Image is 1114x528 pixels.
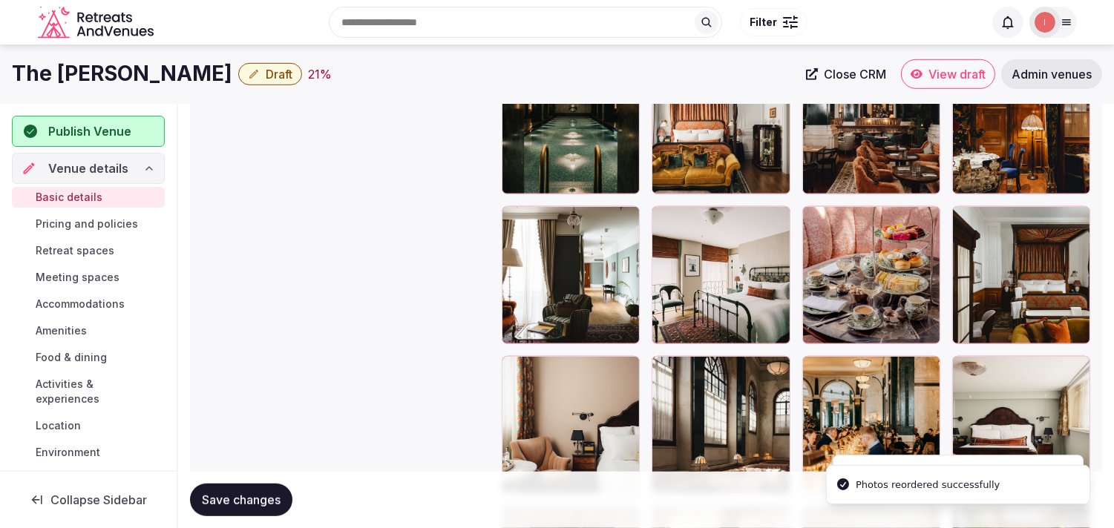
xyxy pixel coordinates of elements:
img: Irene Gonzales [1035,12,1055,33]
span: Collapse Sidebar [50,492,147,507]
div: Large_bedroom_P.jpg [652,56,790,194]
button: Draft [238,63,302,85]
button: Filter [740,8,807,36]
a: Accommodations [12,294,165,314]
h1: The [PERSON_NAME] [12,59,232,88]
span: Admin venues [1012,67,1092,82]
div: Ned_s_Club_Spa_pool._P.jpg [502,56,640,194]
div: Heritage_bedroom_P.jpg [952,206,1090,344]
a: Retreat spaces [12,240,165,261]
a: Pricing and policies [12,214,165,234]
a: View draft [901,59,995,89]
div: Medium_bedroom_P.jpg [502,356,640,494]
a: Basic details [12,187,165,208]
div: Cecconis_P.jpg [802,56,940,194]
span: Venue details [48,159,128,177]
div: Stairwell_Studio_P.jpg [952,356,1090,494]
div: Millie_s_Lounge_P.jpg [652,356,790,494]
span: Basic details [36,190,102,205]
span: Environment [36,445,100,460]
div: Cosy_Bedroom_P.jpg [652,206,790,344]
span: Activities & experiences [36,377,159,406]
button: Collapse Sidebar [12,484,165,516]
a: Food & dining [12,347,165,368]
div: Two_bed_suite._P.jpg [502,206,640,344]
span: Meeting spaces [36,270,119,285]
a: Admin venues [1001,59,1102,89]
a: Visit the homepage [38,6,157,39]
a: Close CRM [797,59,895,89]
button: 21% [308,65,332,83]
a: Environment [12,442,165,463]
span: Filter [750,15,777,30]
div: Kaia_P.jpg [802,356,940,494]
a: Location [12,415,165,436]
span: Amenities [36,323,87,338]
a: Activities & experiences [12,374,165,409]
div: Lutyens_P.jpg [952,56,1090,194]
span: Publish Venue [48,122,131,140]
span: Draft [266,67,292,82]
div: 21 % [308,65,332,83]
span: Retreat spaces [36,243,114,258]
svg: Retreats and Venues company logo [38,6,157,39]
button: Save changes [190,484,292,516]
span: View draft [928,67,986,82]
div: Afternoon_Tea_P.jpg [802,206,940,344]
a: Amenities [12,320,165,341]
span: Close CRM [824,67,886,82]
span: Accommodations [36,297,125,311]
a: Meeting spaces [12,267,165,288]
span: Pricing and policies [36,217,138,231]
div: Photos reordered successfully [856,478,1000,492]
span: Save changes [202,492,281,507]
span: Location [36,418,81,433]
a: Types of retreats [12,469,165,489]
span: Food & dining [36,350,107,365]
button: Publish Venue [12,116,165,147]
